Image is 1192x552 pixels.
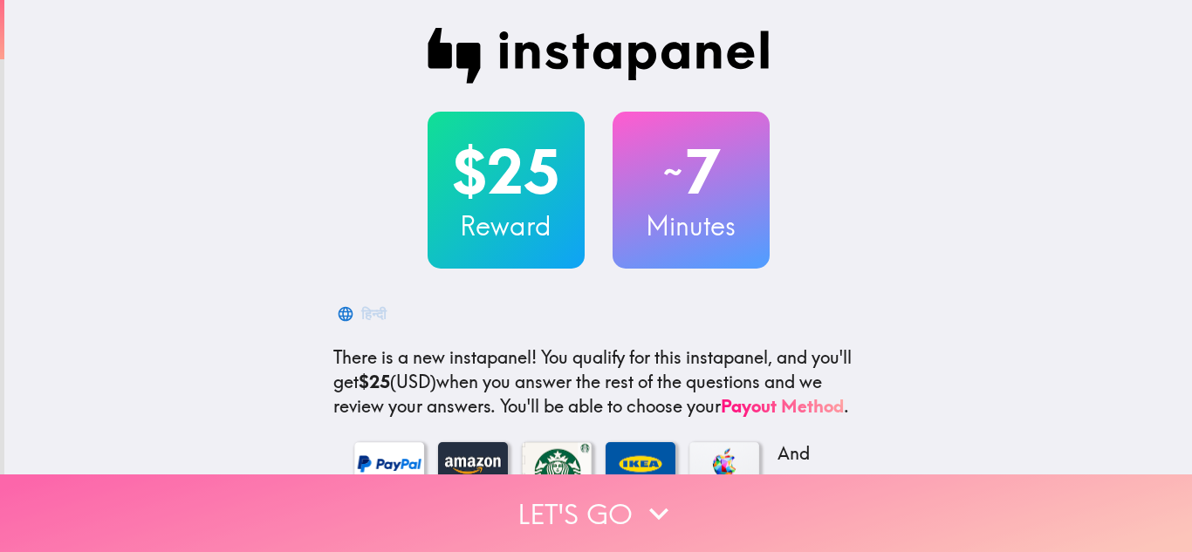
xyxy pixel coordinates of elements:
[333,345,864,419] p: You qualify for this instapanel, and you'll get (USD) when you answer the rest of the questions a...
[359,371,390,392] b: $25
[361,302,387,326] div: हिन्दी
[613,208,770,244] h3: Minutes
[333,296,394,331] button: हिन्दी
[333,346,537,368] span: There is a new instapanel!
[721,395,844,417] a: Payout Method
[428,136,585,208] h2: $25
[661,146,685,198] span: ~
[428,28,770,84] img: Instapanel
[428,208,585,244] h3: Reward
[773,441,843,490] p: And more...
[613,136,770,208] h2: 7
